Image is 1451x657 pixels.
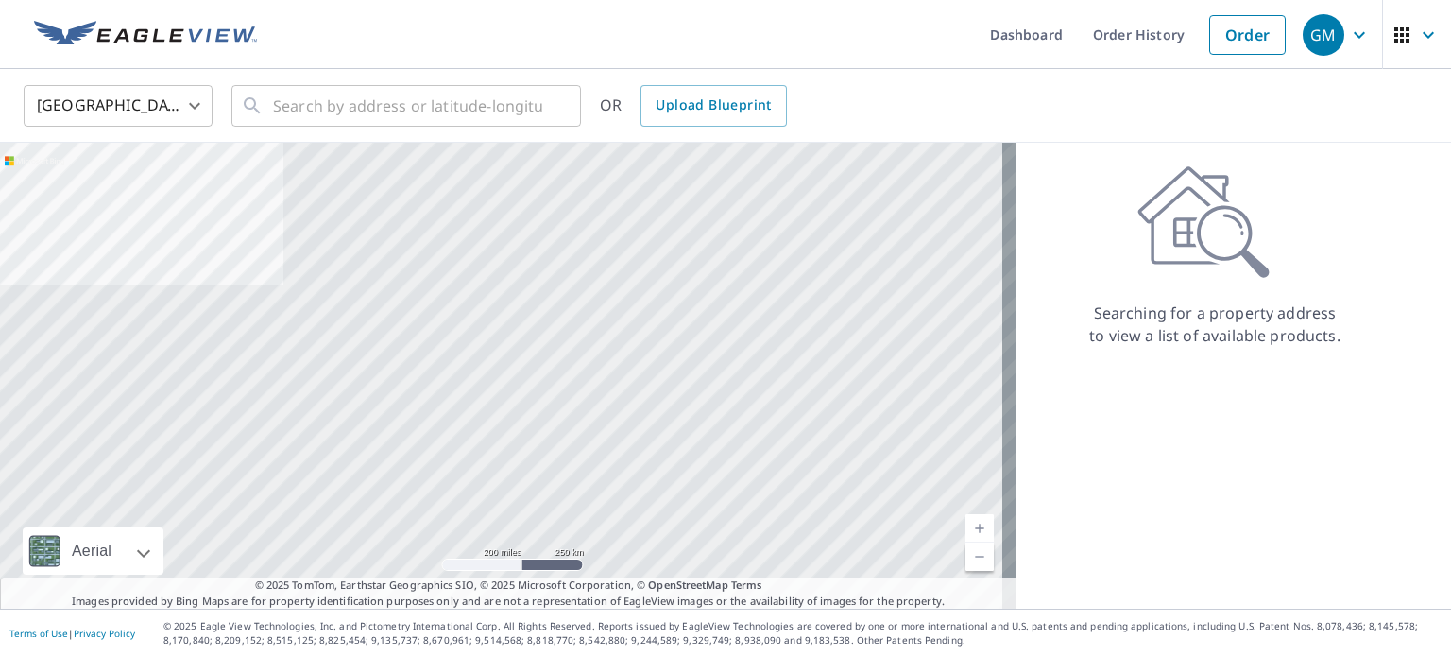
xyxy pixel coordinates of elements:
[600,85,787,127] div: OR
[273,79,542,132] input: Search by address or latitude-longitude
[163,619,1442,648] p: © 2025 Eagle View Technologies, Inc. and Pictometry International Corp. All Rights Reserved. Repo...
[74,627,135,640] a: Privacy Policy
[648,578,727,592] a: OpenStreetMap
[640,85,786,127] a: Upload Blueprint
[1088,302,1341,347] p: Searching for a property address to view a list of available products.
[965,514,994,543] a: Current Level 5, Zoom In
[255,578,762,594] span: © 2025 TomTom, Earthstar Geographics SIO, © 2025 Microsoft Corporation, ©
[1209,15,1286,55] a: Order
[1303,14,1344,56] div: GM
[965,543,994,571] a: Current Level 5, Zoom Out
[24,79,213,132] div: [GEOGRAPHIC_DATA]
[656,94,771,117] span: Upload Blueprint
[34,21,257,49] img: EV Logo
[731,578,762,592] a: Terms
[23,527,163,575] div: Aerial
[9,627,68,640] a: Terms of Use
[66,527,117,575] div: Aerial
[9,628,135,639] p: |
